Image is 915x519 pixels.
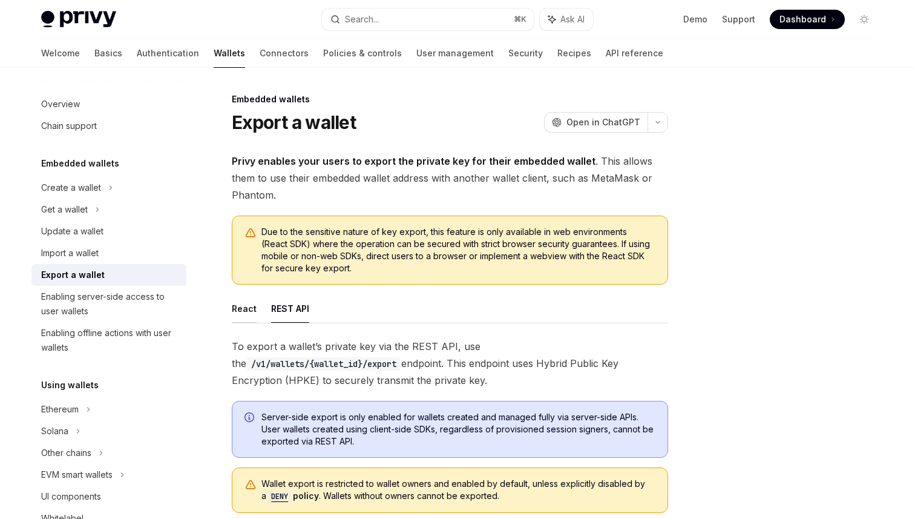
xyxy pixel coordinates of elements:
div: Ethereum [41,402,79,417]
div: Export a wallet [41,268,105,282]
span: Dashboard [779,13,826,25]
a: Connectors [260,39,309,68]
a: Demo [683,13,707,25]
a: Welcome [41,39,80,68]
div: UI components [41,489,101,504]
div: Import a wallet [41,246,99,260]
button: Toggle dark mode [854,10,874,29]
h1: Export a wallet [232,111,356,133]
a: Wallets [214,39,245,68]
code: /v1/wallets/{wallet_id}/export [246,357,401,371]
a: Recipes [557,39,591,68]
strong: Privy enables your users to export the private key for their embedded wallet [232,155,595,167]
img: light logo [41,11,116,28]
svg: Info [244,412,257,425]
code: DENY [266,491,293,503]
a: Enabling server-side access to user wallets [31,286,186,322]
div: Enabling offline actions with user wallets [41,326,179,355]
a: UI components [31,486,186,507]
button: REST API [271,294,309,323]
span: ⌘ K [514,15,526,24]
div: Solana [41,424,68,438]
a: DENYpolicy [266,491,319,501]
a: Basics [94,39,122,68]
a: User management [416,39,494,68]
div: EVM smart wallets [41,468,113,482]
button: Open in ChatGPT [544,112,648,133]
a: Policies & controls [323,39,402,68]
button: Ask AI [540,8,593,30]
button: React [232,294,257,323]
span: Server-side export is only enabled for wallets created and managed fully via server-side APIs. Us... [261,411,655,448]
div: Enabling server-side access to user wallets [41,289,179,319]
a: Chain support [31,115,186,137]
a: Overview [31,93,186,115]
span: Open in ChatGPT [566,116,640,128]
a: Dashboard [770,10,845,29]
div: Other chains [41,446,91,460]
a: Update a wallet [31,220,186,242]
a: Support [722,13,755,25]
a: Enabling offline actions with user wallets [31,322,186,359]
a: Security [508,39,543,68]
span: To export a wallet’s private key via the REST API, use the endpoint. This endpoint uses Hybrid Pu... [232,338,668,389]
svg: Warning [244,479,257,491]
div: Get a wallet [41,202,88,217]
a: Export a wallet [31,264,186,286]
div: Overview [41,97,80,111]
span: Ask AI [560,13,585,25]
div: Search... [345,12,379,27]
span: . This allows them to use their embedded wallet address with another wallet client, such as MetaM... [232,153,668,203]
div: Create a wallet [41,180,101,195]
div: Chain support [41,119,97,133]
div: Update a wallet [41,224,103,239]
div: Embedded wallets [232,93,668,105]
button: Search...⌘K [322,8,534,30]
h5: Using wallets [41,378,99,392]
span: Due to the sensitive nature of key export, this feature is only available in web environments (Re... [261,226,655,274]
a: Authentication [137,39,199,68]
h5: Embedded wallets [41,156,119,171]
span: Wallet export is restricted to wallet owners and enabled by default, unless explicitly disabled b... [261,478,655,503]
a: Import a wallet [31,242,186,264]
svg: Warning [244,227,257,239]
a: API reference [606,39,663,68]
